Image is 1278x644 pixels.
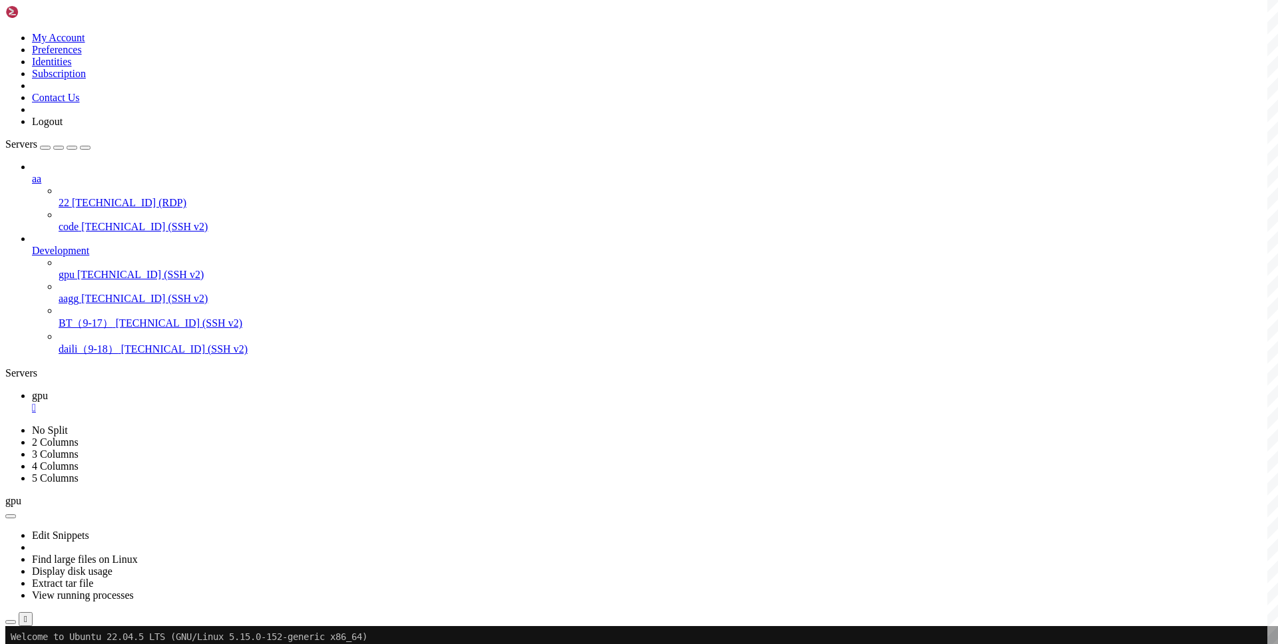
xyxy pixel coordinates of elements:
[5,282,1104,293] x-row: Learn more about enabling ESM Apps service at [URL][DOMAIN_NAME]
[5,127,1104,138] x-row: Swap usage: 0%
[5,138,37,150] span: Servers
[59,185,1273,209] li: 22 [TECHNICAL_ID] (RDP)
[59,221,1273,233] a: code [TECHNICAL_ID] (SSH v2)
[5,359,1104,371] x-row: see /var/log/unattended-upgrades/unattended-upgrades.log
[19,612,33,626] button: 
[5,94,1104,105] x-row: System load: 0.0 Processes: 145
[5,160,1104,172] x-row: just raised the bar for easy, resilient and secure K8s cluster deployment.
[32,56,72,67] a: Identities
[32,92,80,103] a: Contact Us
[5,304,1104,315] x-row: New release '24.04.3 LTS' available.
[5,27,1104,39] x-row: * Documentation: [URL][DOMAIN_NAME]
[59,293,79,304] span: aagg
[32,424,68,436] a: No Split
[24,614,27,624] div: 
[32,44,82,55] a: Preferences
[32,245,1273,257] a: Development
[81,221,208,232] span: [TECHNICAL_ID] (SSH v2)
[5,116,1104,127] x-row: Memory usage: 2% IPv4 address for eth0: [TECHNICAL_ID]
[5,5,1104,17] x-row: Welcome to Ubuntu 22.04.5 LTS (GNU/Linux 5.15.0-152-generic x86_64)
[32,161,1273,233] li: aa
[59,317,113,329] span: BT（9-17）
[59,209,1273,233] li: code [TECHNICAL_ID] (SSH v2)
[5,39,1104,50] x-row: * Management: [URL][DOMAIN_NAME]
[5,495,21,506] span: gpu
[59,221,79,232] span: code
[59,343,1273,357] a: daili（9-18） [TECHNICAL_ID] (SSH v2)
[32,390,1273,414] a: gpu
[59,269,75,280] span: gpu
[32,233,1273,357] li: Development
[32,554,138,565] a: Find large files on Linux
[59,257,1273,281] li: gpu [TECHNICAL_ID] (SSH v2)
[32,402,1273,414] a: 
[59,293,1273,305] a: aagg [TECHNICAL_ID] (SSH v2)
[32,68,86,79] a: Subscription
[32,460,79,472] a: 4 Columns
[5,348,1104,359] x-row: 1 updates could not be installed automatically. For more details,
[32,32,85,43] a: My Account
[32,589,134,601] a: View running processes
[5,138,91,150] a: Servers
[32,530,89,541] a: Edit Snippets
[5,182,1104,194] x-row: [URL][DOMAIN_NAME]
[59,197,1273,209] a: 22 [TECHNICAL_ID] (RDP)
[32,245,89,256] span: Development
[81,293,208,304] span: [TECHNICAL_ID] (SSH v2)
[5,5,82,19] img: Shellngn
[59,331,1273,357] li: daili（9-18） [TECHNICAL_ID] (SSH v2)
[59,305,1273,331] li: BT（9-17） [TECHNICAL_ID] (SSH v2)
[72,197,186,208] span: [TECHNICAL_ID] (RDP)
[32,577,93,589] a: Extract tar file
[5,50,1104,61] x-row: * Support: [URL][DOMAIN_NAME]
[5,271,1104,282] x-row: 2 additional security updates can be applied with ESM Apps.
[5,149,1104,160] x-row: * Strictly confined Kubernetes makes edge and IoT secure. Learn how MicroK8s
[5,238,1104,249] x-row: 4 of these updates are standard security updates.
[32,173,1273,185] a: aa
[32,565,112,577] a: Display disk usage
[77,269,204,280] span: [TECHNICAL_ID] (SSH v2)
[5,72,1104,83] x-row: System information as of [DATE]
[32,390,48,401] span: gpu
[185,426,190,437] div: (32, 38)
[116,317,242,329] span: [TECHNICAL_ID] (SSH v2)
[5,426,1104,437] x-row: root@iZj6c1f8thfjay60q9zkvcZ:~#
[32,173,41,184] span: aa
[5,105,1104,116] x-row: Usage of /: 40.5% of 39.01GB Users logged in: 0
[5,315,1104,327] x-row: Run 'do-release-upgrade' to upgrade to it.
[59,197,69,208] span: 22
[121,343,248,355] span: [TECHNICAL_ID] (SSH v2)
[5,249,1104,260] x-row: To see these additional updates run: apt list --upgradable
[5,204,1104,216] x-row: Expanded Security Maintenance for Applications is not enabled.
[59,343,118,355] span: daili（9-18）
[59,281,1273,305] li: aagg [TECHNICAL_ID] (SSH v2)
[32,436,79,448] a: 2 Columns
[5,393,1104,404] x-row: Welcome to Alibaba Cloud Elastic Compute Service !
[5,414,1104,426] x-row: Last login: [DATE] from [TECHNICAL_ID]
[5,367,1273,379] div: Servers
[5,227,1104,238] x-row: 7 updates can be applied immediately.
[59,317,1273,331] a: BT（9-17） [TECHNICAL_ID] (SSH v2)
[32,116,63,127] a: Logout
[32,472,79,484] a: 5 Columns
[59,269,1273,281] a: gpu [TECHNICAL_ID] (SSH v2)
[32,448,79,460] a: 3 Columns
